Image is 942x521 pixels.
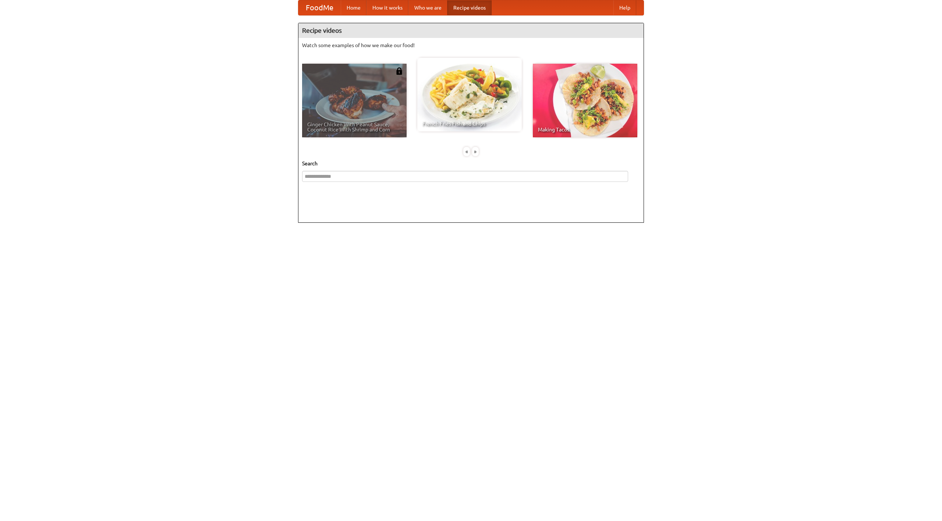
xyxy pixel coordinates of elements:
span: Making Tacos [538,127,632,132]
a: How it works [366,0,408,15]
img: 483408.png [396,67,403,75]
a: Help [613,0,636,15]
a: Recipe videos [447,0,492,15]
h4: Recipe videos [298,23,644,38]
h5: Search [302,160,640,167]
a: Making Tacos [533,64,637,137]
a: FoodMe [298,0,341,15]
a: Who we are [408,0,447,15]
a: Home [341,0,366,15]
span: French Fries Fish and Chips [422,121,517,126]
a: French Fries Fish and Chips [417,58,522,131]
div: » [472,147,479,156]
p: Watch some examples of how we make our food! [302,42,640,49]
div: « [463,147,470,156]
